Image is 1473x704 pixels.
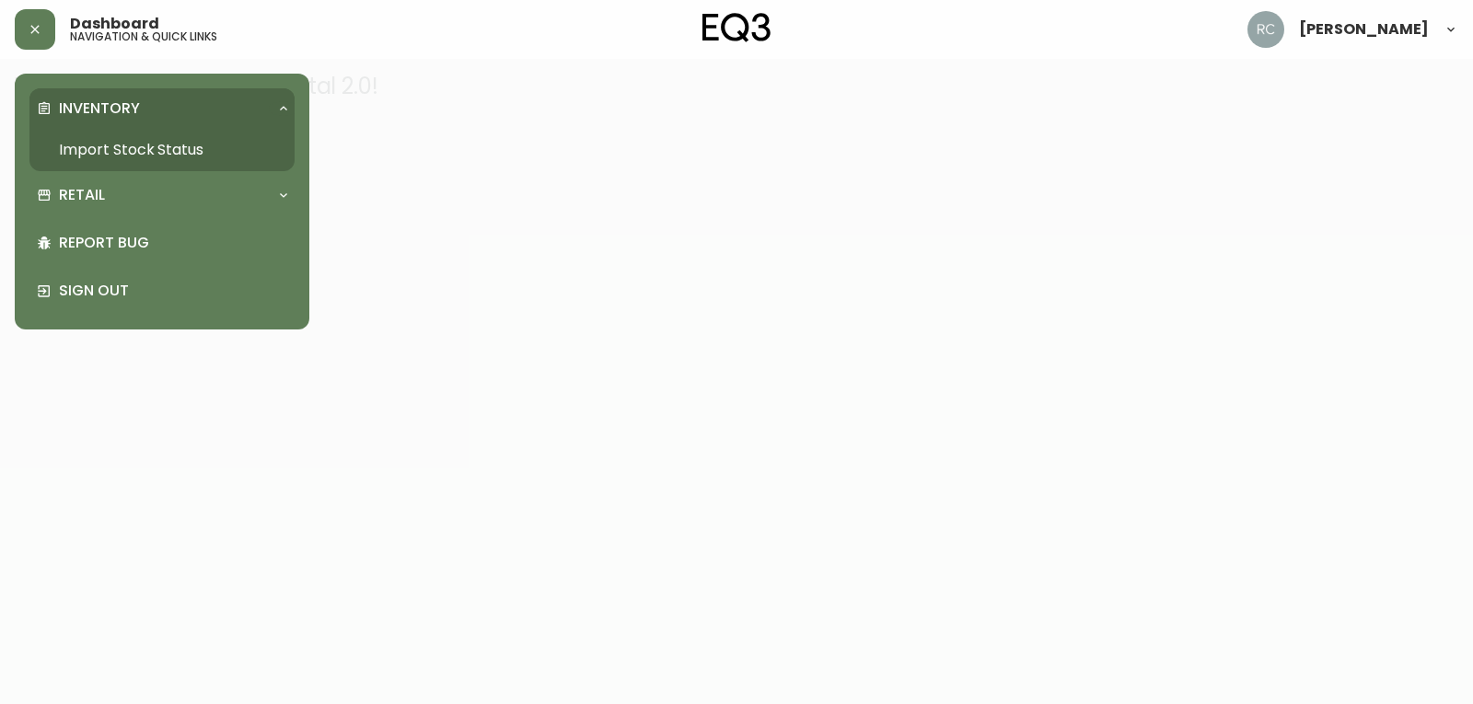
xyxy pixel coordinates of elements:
[29,267,295,315] div: Sign Out
[29,129,295,171] a: Import Stock Status
[59,281,287,301] p: Sign Out
[70,17,159,31] span: Dashboard
[1299,22,1429,37] span: [PERSON_NAME]
[29,219,295,267] div: Report Bug
[29,88,295,129] div: Inventory
[59,98,140,119] p: Inventory
[70,31,217,42] h5: navigation & quick links
[59,233,287,253] p: Report Bug
[59,185,105,205] p: Retail
[702,13,771,42] img: logo
[1247,11,1284,48] img: 46fb21a3fa8e47cd26bba855d66542c0
[29,175,295,215] div: Retail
